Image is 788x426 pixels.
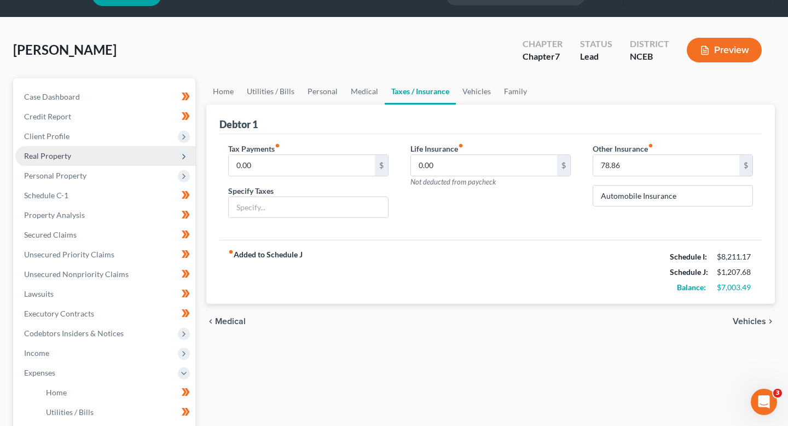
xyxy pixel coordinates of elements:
[24,230,77,239] span: Secured Claims
[15,87,195,107] a: Case Dashboard
[15,304,195,324] a: Executory Contracts
[717,282,753,293] div: $7,003.49
[24,92,80,101] span: Case Dashboard
[630,38,669,50] div: District
[24,289,54,298] span: Lawsuits
[766,317,775,326] i: chevron_right
[275,143,280,148] i: fiber_manual_record
[206,317,246,326] button: chevron_left Medical
[580,38,612,50] div: Status
[677,283,706,292] strong: Balance:
[206,78,240,105] a: Home
[206,317,215,326] i: chevron_left
[411,155,557,176] input: --
[773,389,782,398] span: 3
[410,177,496,186] span: Not deducted from paycheck
[630,50,669,63] div: NCEB
[24,329,124,338] span: Codebtors Insiders & Notices
[37,383,195,402] a: Home
[15,225,195,245] a: Secured Claims
[24,171,86,180] span: Personal Property
[458,143,463,148] i: fiber_manual_record
[410,143,463,154] label: Life Insurance
[15,107,195,126] a: Credit Report
[24,112,71,121] span: Credit Report
[37,402,195,422] a: Utilities / Bills
[580,50,612,63] div: Lead
[497,78,534,105] a: Family
[375,155,388,176] div: $
[733,317,766,326] span: Vehicles
[344,78,385,105] a: Medical
[229,155,375,176] input: --
[15,264,195,284] a: Unsecured Nonpriority Claims
[219,118,258,131] div: Debtor 1
[228,249,303,295] strong: Added to Schedule J
[228,143,280,154] label: Tax Payments
[557,155,570,176] div: $
[593,155,739,176] input: --
[648,143,653,148] i: fiber_manual_record
[456,78,497,105] a: Vehicles
[24,348,49,358] span: Income
[46,407,94,417] span: Utilities / Bills
[228,185,274,197] label: Specify Taxes
[24,250,114,259] span: Unsecured Priority Claims
[24,131,69,141] span: Client Profile
[24,309,94,318] span: Executory Contracts
[15,284,195,304] a: Lawsuits
[523,50,563,63] div: Chapter
[24,210,85,220] span: Property Analysis
[15,205,195,225] a: Property Analysis
[229,197,388,218] input: Specify...
[733,317,775,326] button: Vehicles chevron_right
[46,388,67,397] span: Home
[687,38,762,62] button: Preview
[13,42,117,57] span: [PERSON_NAME]
[24,191,68,200] span: Schedule C-1
[240,78,301,105] a: Utilities / Bills
[228,249,234,255] i: fiber_manual_record
[24,368,55,377] span: Expenses
[385,78,456,105] a: Taxes / Insurance
[751,389,777,415] iframe: Intercom live chat
[593,143,653,154] label: Other Insurance
[717,267,753,278] div: $1,207.68
[670,267,708,277] strong: Schedule J:
[15,186,195,205] a: Schedule C-1
[24,151,71,160] span: Real Property
[717,251,753,262] div: $8,211.17
[739,155,752,176] div: $
[670,252,707,261] strong: Schedule I:
[555,51,560,61] span: 7
[15,245,195,264] a: Unsecured Priority Claims
[593,186,752,206] input: Specify...
[215,317,246,326] span: Medical
[24,269,129,279] span: Unsecured Nonpriority Claims
[523,38,563,50] div: Chapter
[301,78,344,105] a: Personal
